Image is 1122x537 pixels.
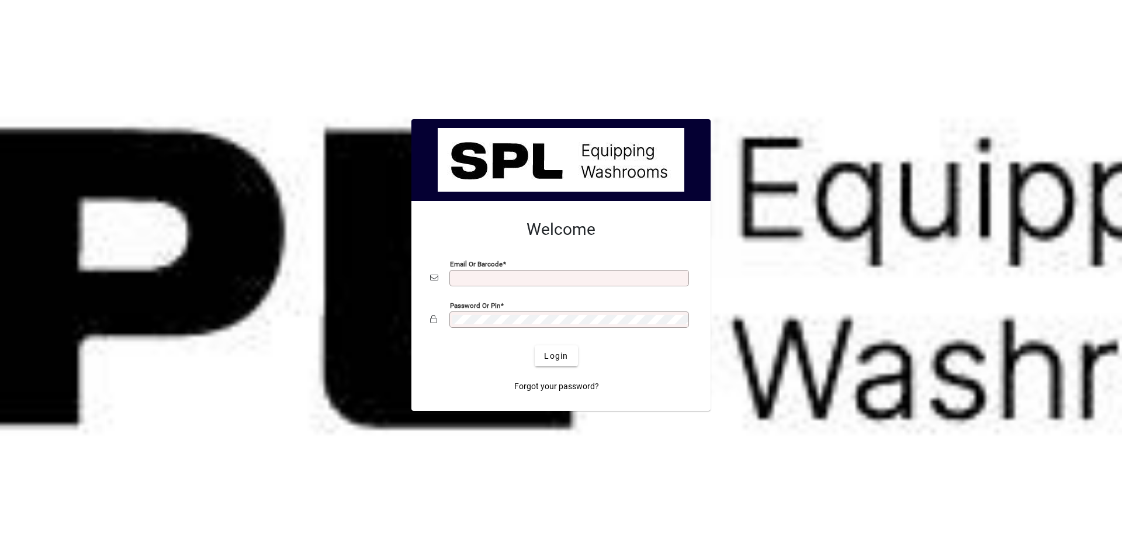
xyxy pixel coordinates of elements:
[450,302,500,310] mat-label: Password or Pin
[510,376,604,397] a: Forgot your password?
[450,260,503,268] mat-label: Email or Barcode
[514,380,599,393] span: Forgot your password?
[535,345,577,366] button: Login
[544,350,568,362] span: Login
[430,220,692,240] h2: Welcome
